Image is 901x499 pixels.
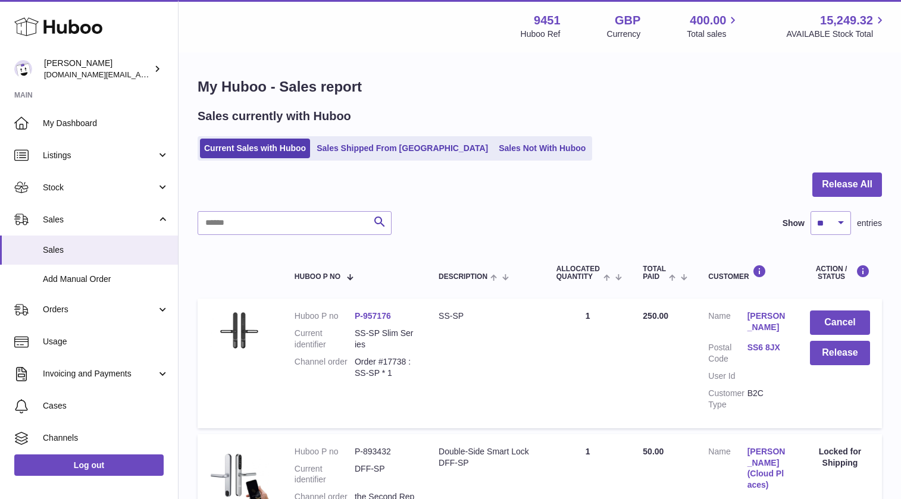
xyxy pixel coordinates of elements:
[295,356,355,379] dt: Channel order
[198,77,882,96] h1: My Huboo - Sales report
[747,388,786,410] dd: B2C
[708,371,747,382] dt: User Id
[747,310,786,333] a: [PERSON_NAME]
[615,12,640,29] strong: GBP
[708,342,747,365] dt: Postal Code
[534,12,561,29] strong: 9451
[810,341,870,365] button: Release
[43,244,169,256] span: Sales
[643,447,664,456] span: 50.00
[355,328,415,350] dd: SS-SP Slim Series
[747,446,786,491] a: [PERSON_NAME](Cloud Places)
[747,342,786,353] a: SS6 8JX
[495,139,590,158] a: Sales Not With Huboo
[708,265,786,281] div: Customer
[439,273,487,281] span: Description
[556,265,600,281] span: ALLOCATED Quantity
[607,29,641,40] div: Currency
[43,400,169,412] span: Cases
[355,311,391,321] a: P-957176
[643,311,668,321] span: 250.00
[43,304,157,315] span: Orders
[295,273,340,281] span: Huboo P no
[810,446,870,469] div: Locked for Shipping
[312,139,492,158] a: Sales Shipped From [GEOGRAPHIC_DATA]
[687,12,740,40] a: 400.00 Total sales
[690,12,726,29] span: 400.00
[783,218,805,229] label: Show
[209,310,269,352] img: 94511723804327.jpg
[708,446,747,494] dt: Name
[687,29,740,40] span: Total sales
[355,356,415,379] dd: Order #17738 : SS-SP * 1
[708,310,747,336] dt: Name
[786,12,887,40] a: 15,249.32 AVAILABLE Stock Total
[43,368,157,379] span: Invoicing and Payments
[43,432,169,444] span: Channels
[439,446,533,469] div: Double-Side Smart Lock DFF-SP
[812,172,882,197] button: Release All
[14,454,164,476] a: Log out
[43,214,157,225] span: Sales
[43,182,157,193] span: Stock
[810,310,870,335] button: Cancel
[643,265,666,281] span: Total paid
[439,310,533,322] div: SS-SP
[545,299,631,428] td: 1
[820,12,873,29] span: 15,249.32
[708,388,747,410] dt: Customer Type
[14,60,32,78] img: amir.ch@gmail.com
[857,218,882,229] span: entries
[44,58,151,80] div: [PERSON_NAME]
[810,265,870,281] div: Action / Status
[295,446,355,457] dt: Huboo P no
[355,463,415,486] dd: DFF-SP
[43,336,169,347] span: Usage
[295,463,355,486] dt: Current identifier
[44,70,237,79] span: [DOMAIN_NAME][EMAIL_ADDRESS][DOMAIN_NAME]
[355,446,415,457] dd: P-893432
[198,108,351,124] h2: Sales currently with Huboo
[43,118,169,129] span: My Dashboard
[295,328,355,350] dt: Current identifier
[295,310,355,322] dt: Huboo P no
[43,274,169,285] span: Add Manual Order
[200,139,310,158] a: Current Sales with Huboo
[521,29,561,40] div: Huboo Ref
[43,150,157,161] span: Listings
[786,29,887,40] span: AVAILABLE Stock Total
